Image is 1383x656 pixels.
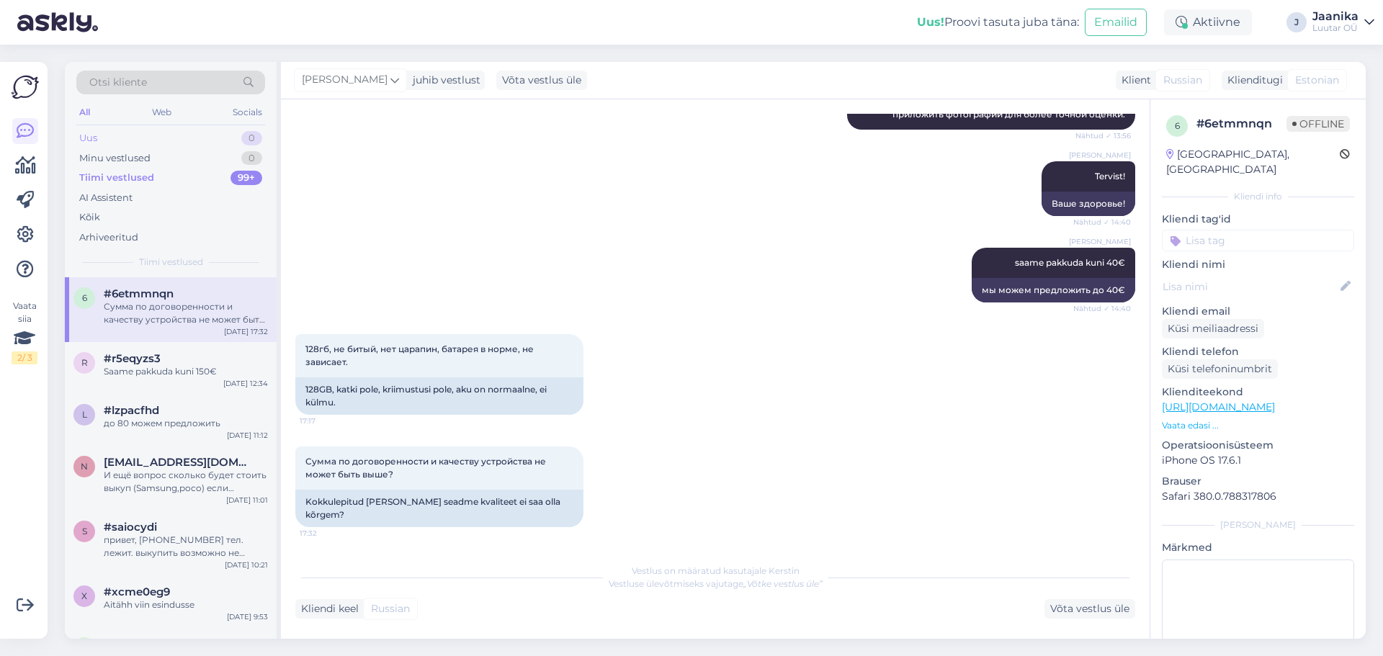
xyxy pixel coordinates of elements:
[1069,236,1131,247] span: [PERSON_NAME]
[82,526,87,536] span: s
[1162,190,1354,203] div: Kliendi info
[79,230,138,245] div: Arhiveeritud
[104,287,174,300] span: #6etmmnqn
[104,534,268,560] div: привет, [PHONE_NUMBER] тел. лежит. выкупить возможно не смогу, сколько будет стоить продлить до 1...
[1286,12,1307,32] div: J
[1162,230,1354,251] input: Lisa tag
[81,590,87,601] span: x
[12,300,37,364] div: Vaata siia
[1175,120,1180,131] span: 6
[407,73,480,88] div: juhib vestlust
[12,351,37,364] div: 2 / 3
[302,72,388,88] span: [PERSON_NAME]
[230,171,262,185] div: 99+
[104,365,268,378] div: Saame pakkuda kuni 150€
[917,14,1079,31] div: Proovi tasuta juba täna:
[972,278,1135,302] div: мы можем предложить до 40€
[104,637,254,650] span: artkaletin302@gmail.com
[89,75,147,90] span: Otsi kliente
[104,585,170,598] span: #xcme0eg9
[139,256,203,269] span: Tiimi vestlused
[76,103,93,122] div: All
[1015,257,1125,268] span: saame pakkuda kuni 40€
[1163,73,1202,88] span: Russian
[1162,344,1354,359] p: Kliendi telefon
[496,71,587,90] div: Võta vestlus üle
[149,103,174,122] div: Web
[82,292,87,303] span: 6
[1162,400,1275,413] a: [URL][DOMAIN_NAME]
[1069,150,1131,161] span: [PERSON_NAME]
[632,565,800,576] span: Vestlus on määratud kasutajale Kerstin
[300,528,354,539] span: 17:32
[227,430,268,441] div: [DATE] 11:12
[1073,217,1131,228] span: Nähtud ✓ 14:40
[241,131,262,145] div: 0
[917,15,944,29] b: Uus!
[104,404,159,417] span: #lzpacfhd
[1163,279,1338,295] input: Lisa nimi
[81,461,88,472] span: n
[743,578,823,589] i: „Võtke vestlus üle”
[1286,116,1350,132] span: Offline
[1166,147,1340,177] div: [GEOGRAPHIC_DATA], [GEOGRAPHIC_DATA]
[1116,73,1151,88] div: Klient
[305,456,548,480] span: Сумма по договоренности и качеству устройства не может быть выше?
[295,377,583,415] div: 128GB, katki pole, kriimustusi pole, aku on normaalne, ei külmu.
[295,601,359,616] div: Kliendi keel
[305,343,536,367] span: 128гб, не битый, нет царапин, батарея в норме, не зависает.
[1075,130,1131,141] span: Nähtud ✓ 13:56
[1162,453,1354,468] p: iPhone OS 17.6.1
[1162,540,1354,555] p: Märkmed
[104,352,161,365] span: #r5eqyzs3
[1044,599,1135,619] div: Võta vestlus üle
[1162,489,1354,504] p: Safari 380.0.788317806
[300,415,354,426] span: 17:17
[223,378,268,389] div: [DATE] 12:34
[81,357,88,368] span: r
[241,151,262,166] div: 0
[1295,73,1339,88] span: Estonian
[1095,171,1125,181] span: Tervist!
[12,73,39,101] img: Askly Logo
[224,326,268,337] div: [DATE] 17:32
[1073,303,1131,314] span: Nähtud ✓ 14:40
[104,300,268,326] div: Сумма по договоренности и качеству устройства не может быть выше?
[609,578,823,589] span: Vestluse ülevõtmiseks vajutage
[1312,11,1374,34] a: JaanikaLuutar OÜ
[1312,11,1359,22] div: Jaanika
[230,103,265,122] div: Socials
[1162,257,1354,272] p: Kliendi nimi
[1085,9,1147,36] button: Emailid
[1042,192,1135,216] div: Ваше здоровье!
[1162,385,1354,400] p: Klienditeekond
[79,171,154,185] div: Tiimi vestlused
[82,409,87,420] span: l
[104,598,268,611] div: Aitähh viin esindusse
[1162,319,1264,338] div: Küsi meiliaadressi
[79,210,100,225] div: Kõik
[1162,212,1354,227] p: Kliendi tag'id
[1312,22,1359,34] div: Luutar OÜ
[227,611,268,622] div: [DATE] 9:53
[1162,474,1354,489] p: Brauser
[225,560,268,570] div: [DATE] 10:21
[104,469,268,495] div: И ещё вопрос сколько будет стоить выкуп (Samsung,poco) если забирать 15 числа
[79,191,133,205] div: AI Assistent
[104,456,254,469] span: nagornyyartem260796@gmail.com
[1162,419,1354,432] p: Vaata edasi ...
[371,601,410,616] span: Russian
[1162,304,1354,319] p: Kliendi email
[104,521,157,534] span: #saiocydi
[1164,9,1252,35] div: Aktiivne
[79,151,151,166] div: Minu vestlused
[1162,438,1354,453] p: Operatsioonisüsteem
[104,417,268,430] div: до 80 можем предложить
[1162,359,1278,379] div: Küsi telefoninumbrit
[1162,518,1354,531] div: [PERSON_NAME]
[1222,73,1283,88] div: Klienditugi
[79,131,97,145] div: Uus
[1196,115,1286,132] div: # 6etmmnqn
[295,490,583,527] div: Kokkulepitud [PERSON_NAME] seadme kvaliteet ei saa olla kõrgem?
[226,495,268,506] div: [DATE] 11:01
